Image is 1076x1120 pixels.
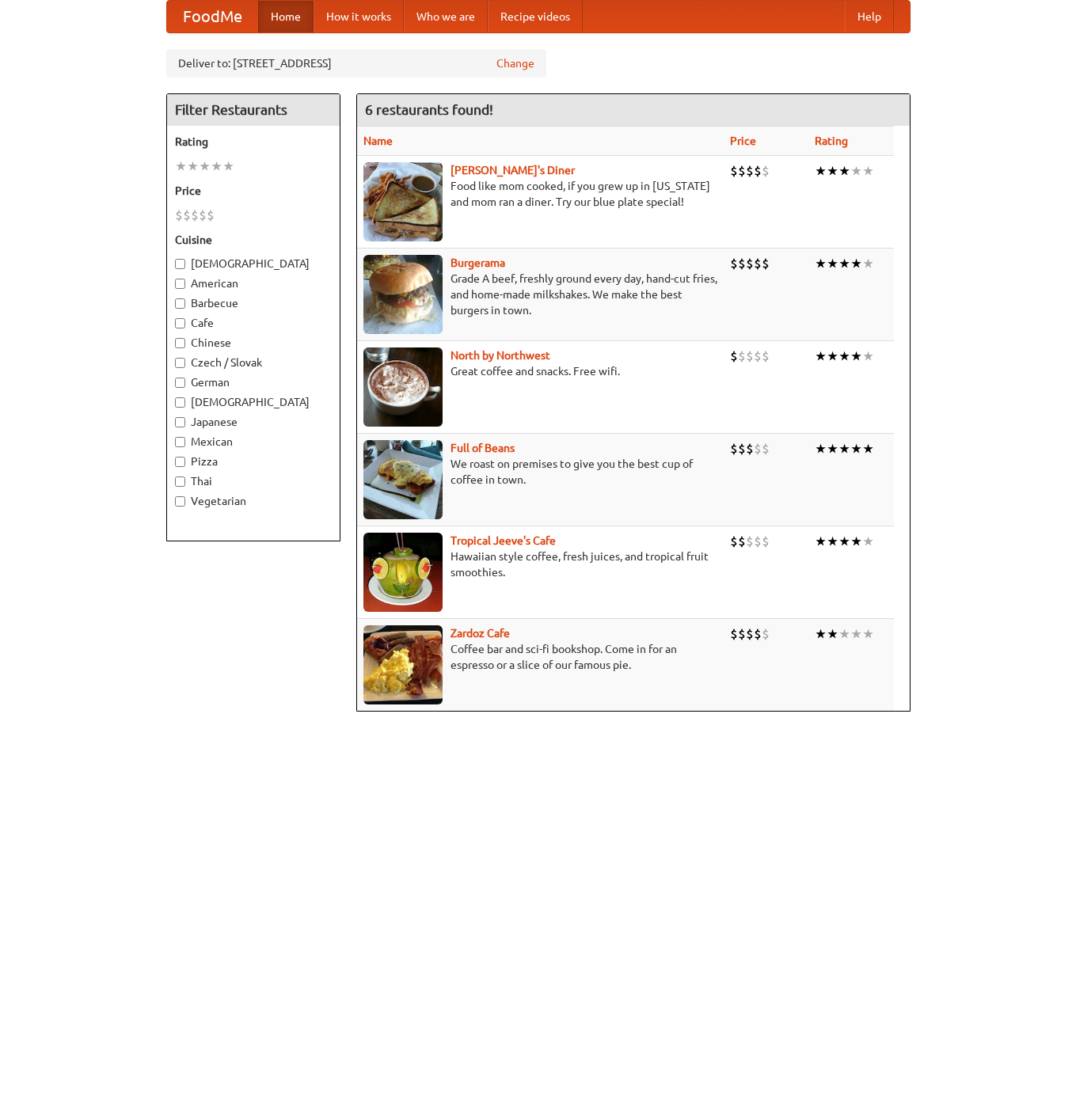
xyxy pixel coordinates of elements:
[175,207,183,224] li: $
[175,295,332,311] label: Barbecue
[746,440,754,457] li: $
[451,534,556,547] a: Tropical Jeeve's Cafe
[754,162,762,180] li: $
[845,1,894,32] a: Help
[838,625,850,643] li: ★
[451,164,575,177] a: [PERSON_NAME]'s Diner
[838,255,850,272] li: ★
[175,374,332,390] label: German
[167,1,258,32] a: FoodMe
[754,625,762,643] li: $
[199,207,207,224] li: $
[762,625,770,643] li: $
[754,347,762,365] li: $
[850,347,862,365] li: ★
[850,162,862,180] li: ★
[175,134,332,150] h5: Rating
[762,162,770,180] li: $
[730,440,738,457] li: $
[862,440,874,457] li: ★
[365,102,493,117] ng-pluralize: 6 restaurants found!
[496,55,534,71] a: Change
[191,207,199,224] li: $
[258,1,314,32] a: Home
[363,533,443,612] img: jeeves.jpg
[738,625,746,643] li: $
[815,162,827,180] li: ★
[363,456,717,488] p: We roast on premises to give you the best cup of coffee in town.
[838,347,850,365] li: ★
[207,207,215,224] li: $
[738,533,746,550] li: $
[754,255,762,272] li: $
[862,625,874,643] li: ★
[815,625,827,643] li: ★
[175,394,332,410] label: [DEMOGRAPHIC_DATA]
[363,549,717,580] p: Hawaiian style coffee, fresh juices, and tropical fruit smoothies.
[175,417,185,427] input: Japanese
[862,255,874,272] li: ★
[175,454,332,469] label: Pizza
[815,533,827,550] li: ★
[827,255,838,272] li: ★
[363,255,443,334] img: burgerama.jpg
[175,279,185,289] input: American
[862,347,874,365] li: ★
[815,440,827,457] li: ★
[166,49,546,78] div: Deliver to: [STREET_ADDRESS]
[746,625,754,643] li: $
[175,338,185,348] input: Chinese
[175,496,185,507] input: Vegetarian
[363,162,443,241] img: sallys.jpg
[175,457,185,467] input: Pizza
[730,625,738,643] li: $
[175,298,185,309] input: Barbecue
[746,347,754,365] li: $
[175,183,332,199] h5: Price
[827,533,838,550] li: ★
[175,232,332,248] h5: Cuisine
[175,318,185,328] input: Cafe
[187,158,199,175] li: ★
[850,625,862,643] li: ★
[738,440,746,457] li: $
[451,442,515,454] b: Full of Beans
[815,255,827,272] li: ★
[175,493,332,509] label: Vegetarian
[167,94,340,126] h4: Filter Restaurants
[850,533,862,550] li: ★
[314,1,404,32] a: How it works
[175,437,185,447] input: Mexican
[815,135,848,147] a: Rating
[730,135,756,147] a: Price
[451,627,510,640] a: Zardoz Cafe
[199,158,211,175] li: ★
[363,271,717,318] p: Grade A beef, freshly ground every day, hand-cut fries, and home-made milkshakes. We make the bes...
[363,641,717,673] p: Coffee bar and sci-fi bookshop. Come in for an espresso or a slice of our famous pie.
[730,255,738,272] li: $
[762,347,770,365] li: $
[363,178,717,210] p: Food like mom cooked, if you grew up in [US_STATE] and mom ran a diner. Try our blue plate special!
[175,397,185,408] input: [DEMOGRAPHIC_DATA]
[827,625,838,643] li: ★
[175,158,187,175] li: ★
[730,533,738,550] li: $
[175,378,185,388] input: German
[222,158,234,175] li: ★
[175,434,332,450] label: Mexican
[838,162,850,180] li: ★
[451,256,505,269] a: Burgerama
[738,347,746,365] li: $
[363,625,443,704] img: zardoz.jpg
[762,440,770,457] li: $
[815,347,827,365] li: ★
[827,162,838,180] li: ★
[451,349,550,362] b: North by Northwest
[175,256,332,271] label: [DEMOGRAPHIC_DATA]
[175,473,332,489] label: Thai
[175,259,185,269] input: [DEMOGRAPHIC_DATA]
[762,533,770,550] li: $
